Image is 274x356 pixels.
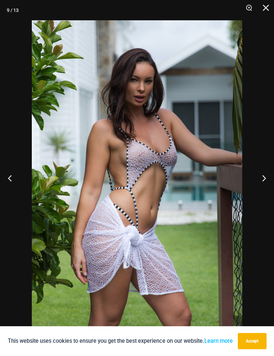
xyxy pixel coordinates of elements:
a: Learn more [204,338,233,344]
button: Next [249,161,274,195]
button: Accept [238,333,267,349]
p: This website uses cookies to ensure you get the best experience on our website. [8,336,233,346]
div: 9 / 13 [7,5,19,15]
img: Inferno Mesh Black White 8561 One Piece St Martin White 5996 Sarong 05 [32,20,242,336]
